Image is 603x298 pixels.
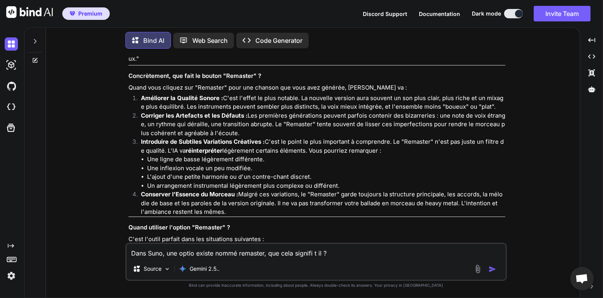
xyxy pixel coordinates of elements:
[255,36,302,45] p: Code Generator
[141,111,505,138] p: Les premières générations peuvent parfois contenir des bizarreries : une note de voix étrange, un...
[472,10,501,18] span: Dark mode
[363,10,407,18] button: Discord Support
[5,101,18,114] img: cloudideIcon
[141,112,248,119] strong: Corriger les Artefacts et les Défauts :
[419,10,460,18] button: Documentation
[473,264,482,273] img: attachment
[141,94,223,102] strong: Améliorer la Qualité Sonore :
[164,266,171,272] img: Pick Models
[141,190,238,198] strong: Conserver l'Essence du Morceau :
[179,265,186,273] img: Gemini 2.5 Pro
[5,269,18,282] img: settings
[190,265,220,273] p: Gemini 2.5..
[128,223,505,232] h3: Quand utiliser l'option "Remaster" ?
[363,11,407,17] span: Discord Support
[78,10,102,18] span: Premium
[147,164,505,173] li: Une inflexion vocale un peu modifiée.
[192,36,228,45] p: Web Search
[5,79,18,93] img: githubDark
[570,267,594,290] div: Ouvrir le chat
[128,72,505,81] h3: Concrètement, que fait le bouton "Remaster" ?
[534,6,591,21] button: Invite Team
[141,94,505,111] p: C'est l'effet le plus notable. La nouvelle version aura souvent un son plus clair, plus riche et ...
[419,11,460,17] span: Documentation
[141,138,505,155] p: C'est le point le plus important à comprendre. Le "Remaster" n'est pas juste un filtre de qualité...
[62,7,110,20] button: premiumPremium
[141,138,265,145] strong: Introduire de Subtiles Variations Créatives :
[143,36,164,45] p: Bind AI
[144,265,162,273] p: Source
[6,6,53,18] img: Bind AI
[5,37,18,51] img: darkChat
[125,282,507,288] p: Bind can provide inaccurate information, including about people. Always double-check its answers....
[147,155,505,164] li: Une ligne de basse légèrement différente.
[147,182,505,190] li: Un arrangement instrumental légèrement plus complexe ou différent.
[147,173,505,182] li: L'ajout d'une petite harmonie ou d'un contre-chant discret.
[186,147,222,154] strong: réinterpréter
[128,235,505,244] p: C'est l'outil parfait dans les situations suivantes :
[489,265,496,273] img: icon
[70,11,75,16] img: premium
[128,83,505,92] p: Quand vous cliquez sur "Remaster" pour une chanson que vous avez générée, [PERSON_NAME] va :
[141,190,505,217] p: Malgré ces variations, le "Remaster" garde toujours la structure principale, les accords, la mélo...
[5,58,18,72] img: darkAi-studio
